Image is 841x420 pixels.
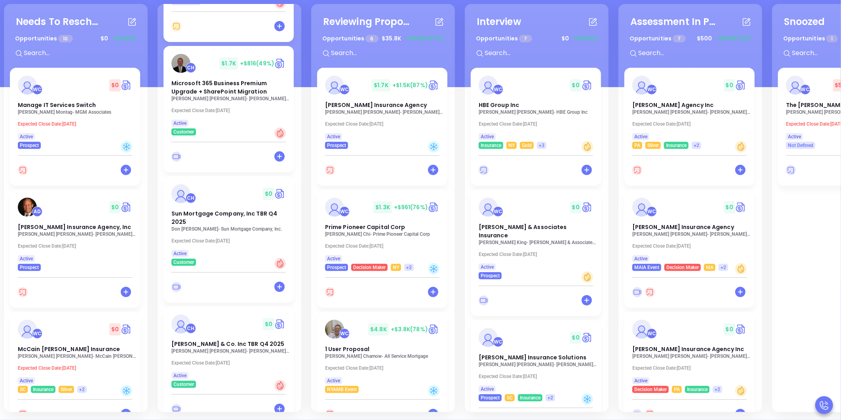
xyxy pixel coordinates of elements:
[624,190,756,312] div: profileWalter Contreras$0Circle dollar[PERSON_NAME] Insurance Agency[PERSON_NAME] [PERSON_NAME]- ...
[274,188,286,200] img: Quote
[624,190,755,271] a: profileWalter Contreras$0Circle dollar[PERSON_NAME] Insurance Agency[PERSON_NAME] [PERSON_NAME]- ...
[481,385,494,393] span: Active
[325,320,344,339] img: 1 User Proposal
[788,141,813,150] span: Not Defined
[582,201,593,213] a: Quote
[18,76,37,95] img: Manage IT Services Switch
[325,243,444,249] p: Expected Close Date: [DATE]
[632,365,751,371] p: Expected Close Date: [DATE]
[484,48,603,58] input: Search...
[479,198,498,217] img: Moore & Associates Insurance
[18,345,120,353] span: McCain Atkinson Insurance
[471,68,601,149] a: profileWalter Contreras$0Circle dollarHBE Group Inc[PERSON_NAME] [PERSON_NAME]- HBE Group IncExpe...
[18,121,137,127] p: Expected Close Date: [DATE]
[634,254,647,263] span: Active
[507,393,513,402] span: SC
[325,109,444,115] p: Fran Wolfson - Wolfson-Keegan Insurance Agency
[788,132,801,141] span: Active
[735,323,747,335] img: Quote
[327,132,340,141] span: Active
[373,201,392,214] span: $ 1.3K
[18,320,37,339] img: McCain Atkinson Insurance
[109,79,121,92] span: $ 0
[695,32,714,45] span: $ 500
[20,263,39,272] span: Prospect
[428,385,440,397] div: Cold
[327,141,346,150] span: Prospect
[171,184,190,203] img: Sun Mortgage Company, Inc TBR Q4 2025
[20,254,33,263] span: Active
[666,141,687,150] span: Insurance
[317,68,449,190] div: profileWalter Contreras$1.7K+$1.5K(87%)Circle dollar[PERSON_NAME] Insurance Agency[PERSON_NAME] [...
[121,201,132,213] img: Quote
[493,337,503,347] div: Walter Contreras
[121,141,132,153] div: Cold
[323,15,410,29] div: Reviewing Proposal
[18,243,137,249] p: Expected Close Date: [DATE]
[18,198,37,217] img: Gaudette Insurance Agency, Inc
[479,353,586,361] span: Davenport Insurance Solutions
[647,84,657,95] div: Walter Contreras
[16,15,103,29] div: Needs To Reschedule
[274,128,286,139] div: Hot
[393,263,399,272] span: NY
[632,320,651,339] img: Straub Insurance Agency Inc
[18,223,131,231] span: Gaudette Insurance Agency, Inc
[171,340,285,348] span: Edward R Reilly & Co. Inc TBR Q4 2025
[428,79,440,91] img: Quote
[428,141,440,153] div: Cold
[735,79,747,91] img: Quote
[735,385,747,397] div: Warm
[406,263,412,272] span: +2
[624,312,755,393] a: profileWalter Contreras$0Circle dollar[PERSON_NAME] Insurance Agency Inc[PERSON_NAME] [PERSON_NAM...
[317,312,447,393] a: profileWalter Contreras$4.8K+$3.8K(78%)Circle dollar1 User Proposal[PERSON_NAME] Chamow- All Serv...
[632,121,751,127] p: Expected Close Date: [DATE]
[327,254,340,263] span: Active
[479,223,567,239] span: Moore & Associates Insurance
[520,393,540,402] span: Insurance
[519,35,532,42] span: 7
[20,385,26,394] span: SC
[715,385,720,394] span: +2
[471,320,601,401] a: profileWalter Contreras$0Circle dollar[PERSON_NAME] Insurance Solutions[PERSON_NAME] [PERSON_NAME...
[632,76,651,95] img: Dreher Agency Inc
[481,263,494,271] span: Active
[471,10,603,68] div: InterviewOpportunities 7$0+$0(0%)
[18,101,96,109] span: Manage IT Services Switch
[479,121,597,127] p: Expected Close Date: [DATE]
[173,258,194,267] span: Customer
[786,76,805,95] img: The Willis E. Kilborne Agency Inc.
[20,376,33,385] span: Active
[325,345,370,353] span: 1 User Proposal
[582,332,593,344] a: Quote
[735,201,747,213] img: Quote
[559,32,571,45] span: $ 0
[632,353,751,359] p: Steve Straub - Straub Insurance Agency Inc
[632,345,744,353] span: Straub Insurance Agency Inc
[570,79,582,92] span: $ 0
[164,46,294,136] a: profileCarla Humber$1.7K+$816(49%)Circle dollarMicrosoft 365 Business Premium Upgrade + SharePoin...
[240,59,274,67] span: +$816 (49%)
[706,263,714,272] span: MA
[317,10,449,68] div: Reviewing ProposalOpportunities 6$35.8K+$16.9K(47%)
[173,119,186,128] span: Active
[121,79,132,91] img: Quote
[784,15,825,29] div: Snoozed
[58,35,72,42] span: 10
[327,385,357,394] span: NYAMB Event
[10,312,140,393] a: profileWalter Contreras$0Circle dollarMcCain [PERSON_NAME] Insurance[PERSON_NAME] [PERSON_NAME]- ...
[20,132,33,141] span: Active
[548,393,553,402] span: +2
[171,210,277,226] span: Sun Mortgage Company, Inc TBR Q4 2025
[173,380,194,389] span: Customer
[428,323,440,335] a: Quote
[339,84,350,95] div: Walter Contreras
[634,263,659,272] span: MAIA Event
[353,263,386,272] span: Decision Maker
[325,101,427,109] span: Wolfson Keegan Insurance Agency
[493,206,503,217] div: Walter Contreras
